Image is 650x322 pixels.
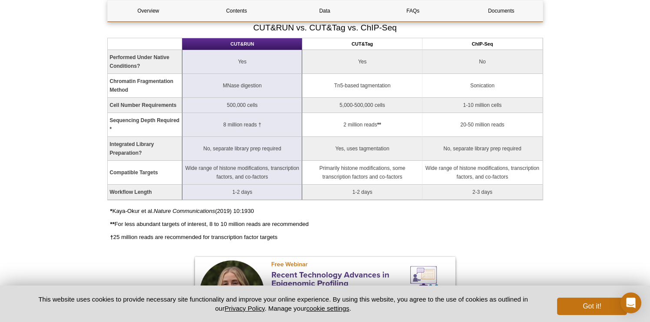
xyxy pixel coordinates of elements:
[557,298,627,315] button: Got it!
[108,0,189,21] a: Overview
[110,207,543,216] p: Kaya-Okur et al. (2019) 10:1930
[422,38,542,50] th: ChIP-Seq
[302,185,422,200] td: 1-2 days
[422,74,542,98] td: Sonication
[182,38,302,50] th: CUT&RUN
[110,233,543,242] p: 25 million reads are recommended for transcription factor targets
[422,185,542,200] td: 2-3 days
[306,305,349,312] button: cookie settings
[110,117,180,132] strong: Sequencing Depth Required *
[422,113,542,137] td: 20-50 million reads
[422,161,542,185] td: Wide range of histone modifications, transcription factors, and co-factors
[302,98,422,113] td: 5,000-500,000 cells
[460,0,542,21] a: Documents
[302,161,422,185] td: Primarily histone modifications, some transcription factors and co-factors
[302,50,422,74] td: Yes
[23,295,543,313] p: This website uses cookies to provide necessary site functionality and improve your online experie...
[196,0,277,21] a: Contents
[110,169,158,176] strong: Compatible Targets
[302,137,422,161] td: Yes, uses tagmentation
[620,292,641,313] div: Open Intercom Messenger
[110,102,177,108] strong: Cell Number Requirements
[182,50,302,74] td: Yes
[302,113,422,137] td: 2 million reads
[110,220,543,229] p: For less abundant targets of interest, 8 to 10 million reads are recommended
[182,137,302,161] td: No, separate library prep required
[182,113,302,137] td: 8 million reads †
[110,189,152,195] strong: Workflow Length
[302,38,422,50] th: CUT&Tag
[110,54,169,69] strong: Performed Under Native Conditions?
[182,185,302,200] td: 1-2 days
[182,161,302,185] td: Wide range of histone modifications, transcription factors, and co-factors
[302,74,422,98] td: Tn5-based tagmentation
[182,98,302,113] td: 500,000 cells
[422,50,542,74] td: No
[422,98,542,113] td: 1-10 million cells
[182,74,302,98] td: MNase digestion
[422,137,542,161] td: No, separate library prep required
[107,22,543,33] h2: CUT&RUN vs. CUT&Tag vs. ChIP-Seq
[110,234,113,240] strong: †
[372,0,454,21] a: FAQs
[154,208,215,214] em: Nature Communications
[110,78,174,93] strong: Chromatin Fragmentation Method
[284,0,366,21] a: Data
[224,305,264,312] a: Privacy Policy
[110,141,154,156] strong: Integrated Library Preparation?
